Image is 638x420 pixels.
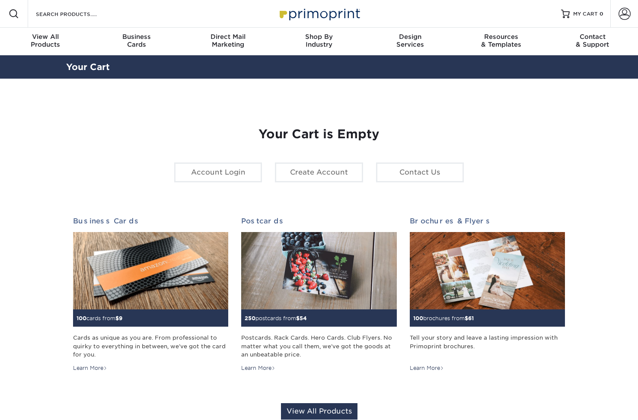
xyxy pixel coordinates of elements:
[276,4,362,23] img: Primoprint
[410,217,565,372] a: Brochures & Flyers 100brochures from$61 Tell your story and leave a lasting impression with Primo...
[274,33,365,48] div: Industry
[73,334,228,358] div: Cards as unique as you are. From professional to quirky to everything in between, we've got the c...
[410,217,565,225] h2: Brochures & Flyers
[465,315,468,321] span: $
[456,33,547,41] span: Resources
[174,162,262,182] a: Account Login
[73,217,228,372] a: Business Cards 100cards from$9 Cards as unique as you are. From professional to quirky to everyth...
[73,364,107,372] div: Learn More
[275,162,363,182] a: Create Account
[600,11,603,17] span: 0
[413,315,423,321] span: 100
[364,33,456,48] div: Services
[91,33,182,41] span: Business
[182,33,274,48] div: Marketing
[364,28,456,55] a: DesignServices
[456,28,547,55] a: Resources& Templates
[468,315,474,321] span: 61
[456,33,547,48] div: & Templates
[73,232,228,310] img: Business Cards
[182,28,274,55] a: Direct MailMarketing
[410,334,565,358] div: Tell your story and leave a lasting impression with Primoprint brochures.
[376,162,464,182] a: Contact Us
[91,33,182,48] div: Cards
[413,315,474,321] small: brochures from
[73,127,565,142] h1: Your Cart is Empty
[245,315,255,321] span: 250
[241,217,396,225] h2: Postcards
[410,364,444,372] div: Learn More
[77,315,122,321] small: cards from
[410,232,565,310] img: Brochures & Flyers
[281,403,357,420] a: View All Products
[547,33,638,41] span: Contact
[274,33,365,41] span: Shop By
[91,28,182,55] a: BusinessCards
[115,315,119,321] span: $
[66,62,110,72] a: Your Cart
[182,33,274,41] span: Direct Mail
[241,232,396,310] img: Postcards
[241,364,275,372] div: Learn More
[35,9,119,19] input: SEARCH PRODUCTS.....
[296,315,300,321] span: $
[241,217,396,372] a: Postcards 250postcards from$54 Postcards. Rack Cards. Hero Cards. Club Flyers. No matter what you...
[77,315,86,321] span: 100
[274,28,365,55] a: Shop ByIndustry
[364,33,456,41] span: Design
[300,315,307,321] span: 54
[73,217,228,225] h2: Business Cards
[547,33,638,48] div: & Support
[241,334,396,358] div: Postcards. Rack Cards. Hero Cards. Club Flyers. No matter what you call them, we've got the goods...
[573,10,598,18] span: MY CART
[245,315,307,321] small: postcards from
[547,28,638,55] a: Contact& Support
[119,315,122,321] span: 9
